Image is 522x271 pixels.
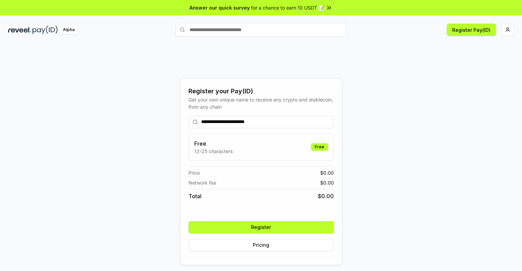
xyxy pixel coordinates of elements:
[251,4,324,11] span: for a chance to earn 10 USDT 📝
[188,86,334,96] div: Register your Pay(ID)
[8,26,31,34] img: reveel_dark
[188,239,334,251] button: Pricing
[188,179,216,186] span: Network fee
[318,192,334,200] span: $ 0.00
[447,24,496,36] button: Register Pay(ID)
[32,26,58,34] img: pay_id
[188,96,334,110] div: Get your own unique name to receive any crypto and stablecoin, from any chain
[190,4,250,11] span: Answer our quick survey
[194,139,233,148] h3: Free
[59,26,78,34] div: Alpha
[188,221,334,233] button: Register
[188,169,200,176] span: Price
[194,148,233,155] p: 13-25 characters
[320,169,334,176] span: $ 0.00
[320,179,334,186] span: $ 0.00
[311,143,328,151] div: Free
[188,192,201,200] span: Total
